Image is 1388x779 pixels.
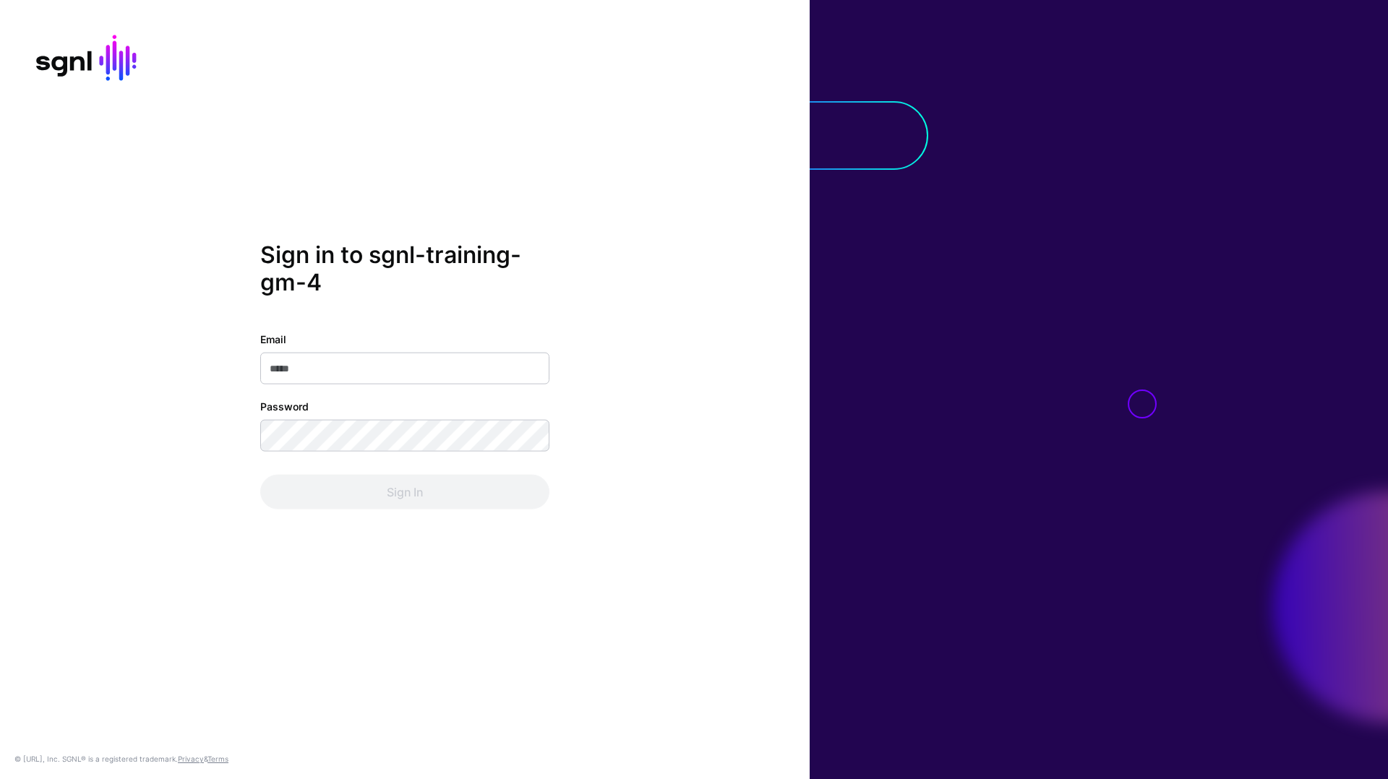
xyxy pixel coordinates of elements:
[260,241,549,297] h2: Sign in to sgnl-training-gm-4
[14,753,228,765] div: © [URL], Inc. SGNL® is a registered trademark. &
[178,754,204,763] a: Privacy
[260,331,286,346] label: Email
[260,398,309,413] label: Password
[207,754,228,763] a: Terms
